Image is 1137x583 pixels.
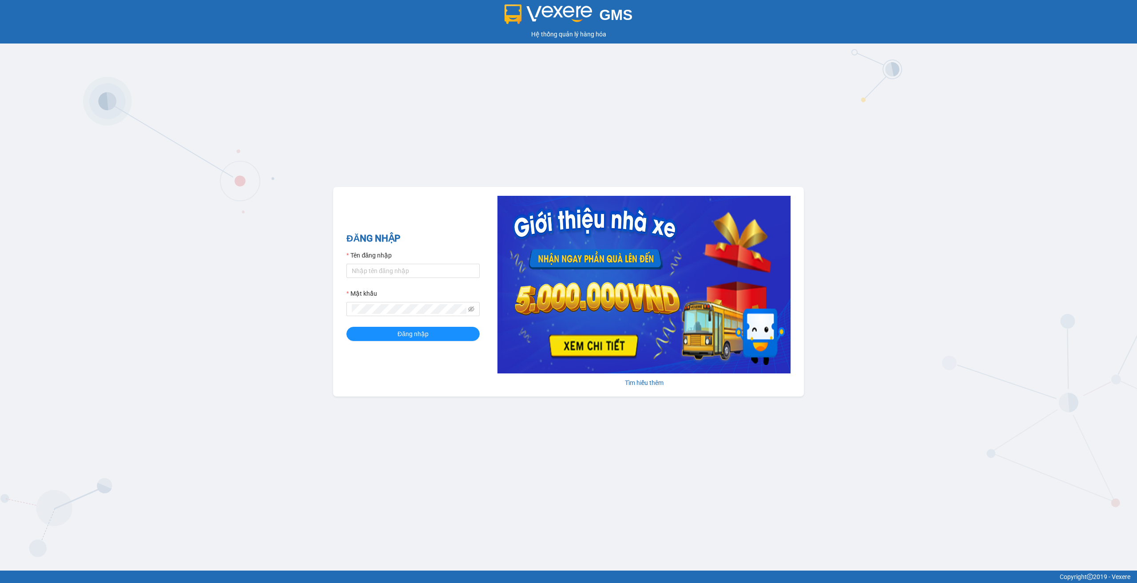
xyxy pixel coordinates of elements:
[398,329,429,339] span: Đăng nhập
[505,13,633,20] a: GMS
[497,378,791,388] div: Tìm hiểu thêm
[7,572,1130,582] div: Copyright 2019 - Vexere
[346,289,377,298] label: Mật khẩu
[346,327,480,341] button: Đăng nhập
[346,231,480,246] h2: ĐĂNG NHẬP
[468,306,474,312] span: eye-invisible
[346,264,480,278] input: Tên đăng nhập
[497,196,791,373] img: banner-0
[346,250,392,260] label: Tên đăng nhập
[505,4,592,24] img: logo 2
[352,304,466,314] input: Mật khẩu
[599,7,632,23] span: GMS
[1087,574,1093,580] span: copyright
[2,29,1135,39] div: Hệ thống quản lý hàng hóa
